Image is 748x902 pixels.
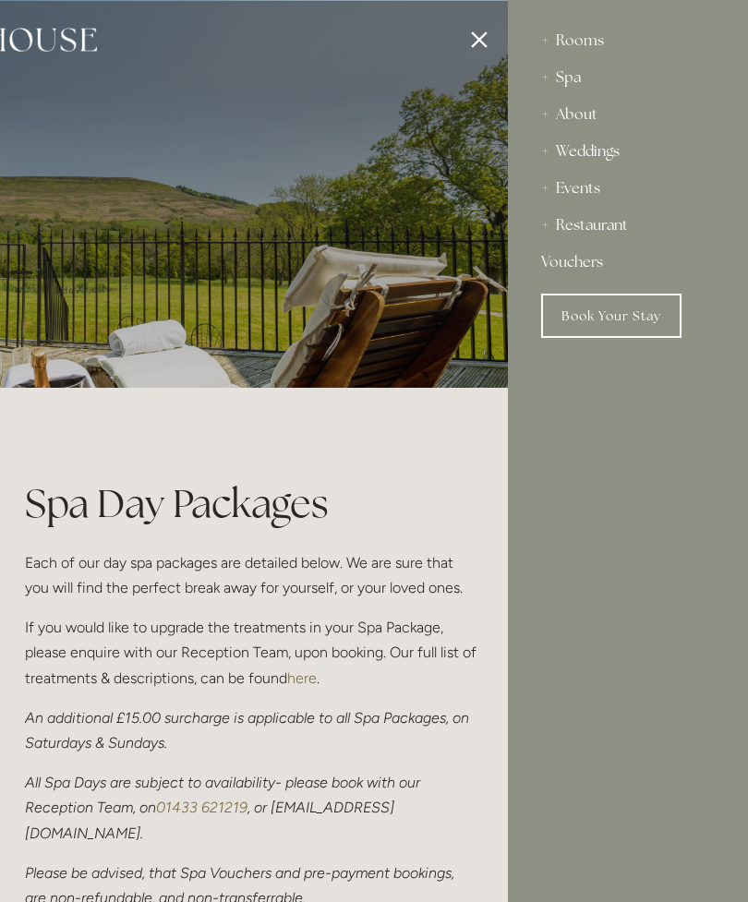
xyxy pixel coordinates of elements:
div: Spa [541,59,715,96]
div: Events [541,170,715,207]
div: Restaurant [541,207,715,244]
a: Vouchers [541,244,715,281]
div: Rooms [541,22,715,59]
div: Weddings [541,133,715,170]
a: Book Your Stay [541,294,682,338]
div: About [541,96,715,133]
